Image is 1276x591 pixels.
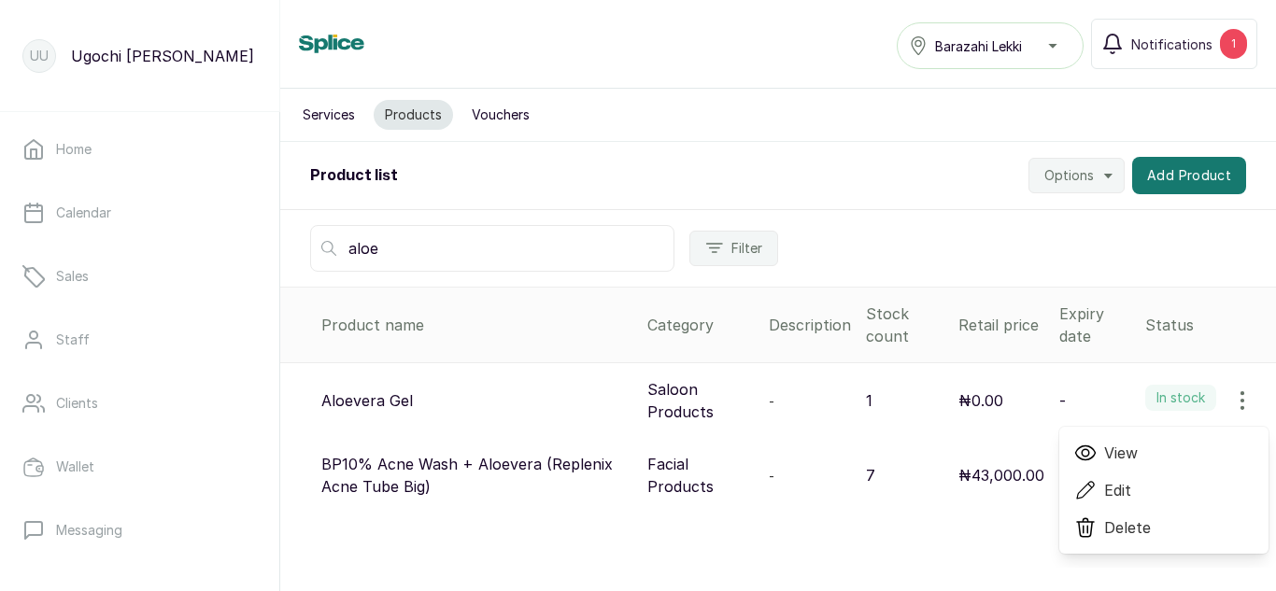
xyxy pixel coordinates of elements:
[56,457,94,476] p: Wallet
[958,389,1003,412] p: ₦0.00
[647,378,754,423] p: Saloon Products
[769,393,774,409] span: -
[1131,35,1212,54] span: Notifications
[15,377,264,429] a: Clients
[866,389,872,412] p: 1
[291,100,366,130] button: Services
[958,314,1044,336] div: Retail price
[647,314,754,336] div: Category
[866,303,943,347] div: Stock count
[897,22,1084,69] button: Barazahi Lekki
[958,464,1044,486] p: ₦43,000.00
[56,267,89,286] p: Sales
[1145,314,1269,336] div: Status
[1104,442,1138,464] span: View
[56,394,98,413] p: Clients
[30,47,49,65] p: UU
[321,389,413,412] p: Aloevera Gel
[1220,29,1247,59] div: 1
[1044,166,1094,185] span: Options
[15,187,264,239] a: Calendar
[15,441,264,493] a: Wallet
[1091,19,1257,69] button: Notifications1
[56,331,90,349] p: Staff
[321,314,632,336] div: Product name
[56,140,92,159] p: Home
[1059,389,1066,412] p: -
[321,453,632,498] p: BP10% Acne Wash + Aloevera (Replenix Acne Tube Big)
[647,453,754,498] p: Facial Products
[56,204,111,222] p: Calendar
[15,123,264,176] a: Home
[310,225,674,272] input: Search by name, category, description, price
[461,100,541,130] button: Vouchers
[1145,385,1216,411] label: In stock
[374,100,453,130] button: Products
[310,164,398,187] h2: Product list
[15,314,264,366] a: Staff
[689,231,778,266] button: Filter
[935,36,1022,56] span: Barazahi Lekki
[769,314,851,336] div: Description
[56,521,122,540] p: Messaging
[1104,516,1151,539] span: Delete
[15,504,264,556] a: Messaging
[769,468,774,484] span: -
[866,464,875,486] p: 7
[1028,158,1125,193] button: Options
[1132,157,1246,194] button: Add Product
[15,250,264,303] a: Sales
[1059,303,1130,347] div: Expiry date
[71,45,254,67] p: Ugochi [PERSON_NAME]
[1104,479,1131,501] span: Edit
[731,239,762,258] span: Filter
